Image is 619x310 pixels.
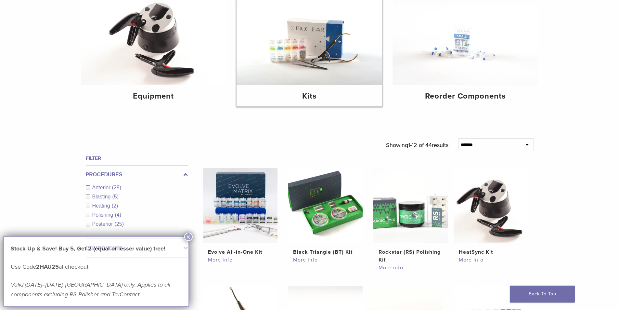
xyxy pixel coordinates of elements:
[112,185,121,190] span: (28)
[115,212,121,218] span: (4)
[92,203,112,209] span: Heating
[373,168,448,243] img: Rockstar (RS) Polishing Kit
[92,221,115,227] span: Posterior
[92,194,112,199] span: Blasting
[86,155,188,162] h4: Filter
[288,168,363,256] a: Black Triangle (BT) KitBlack Triangle (BT) Kit
[242,90,377,102] h4: Kits
[11,245,165,252] strong: Stock Up & Save! Buy 5, Get 2 (equal or lesser value) free!
[379,264,443,272] a: More info
[112,203,118,209] span: (2)
[293,248,357,256] h2: Black Triangle (BT) Kit
[453,168,529,256] a: HeatSync KitHeatSync Kit
[86,90,221,102] h4: Equipment
[36,263,59,270] strong: 2HAU25
[510,286,575,303] a: Back To Top
[86,171,188,179] label: Procedures
[408,142,432,149] span: 1-12 of 44
[184,233,193,241] button: Close
[92,212,115,218] span: Polishing
[288,168,363,243] img: Black Triangle (BT) Kit
[208,256,272,264] a: More info
[11,262,182,272] p: Use Code at checkout
[379,248,443,264] h2: Rockstar (RS) Polishing Kit
[115,221,124,227] span: (25)
[454,168,528,243] img: HeatSync Kit
[293,256,357,264] a: More info
[208,248,272,256] h2: Evolve All-in-One Kit
[398,90,533,102] h4: Reorder Components
[203,168,277,243] img: Evolve All-in-One Kit
[11,281,170,298] em: Valid [DATE]–[DATE], [GEOGRAPHIC_DATA] only. Applies to all components excluding RS Polisher and ...
[92,185,112,190] span: Anterior
[386,138,448,152] p: Showing results
[112,194,119,199] span: (5)
[459,256,523,264] a: More info
[373,168,449,264] a: Rockstar (RS) Polishing KitRockstar (RS) Polishing Kit
[202,168,278,256] a: Evolve All-in-One KitEvolve All-in-One Kit
[459,248,523,256] h2: HeatSync Kit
